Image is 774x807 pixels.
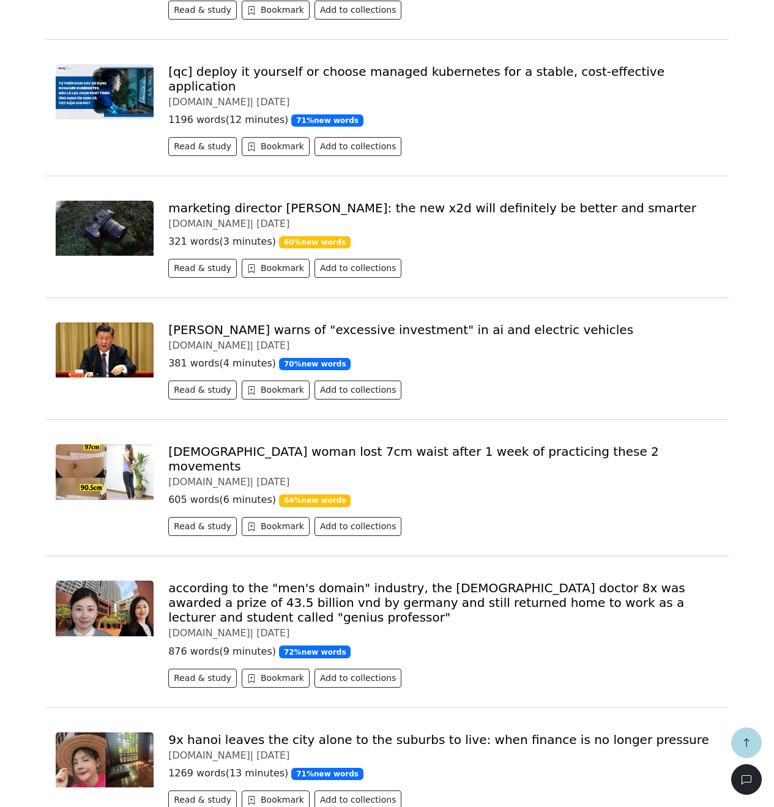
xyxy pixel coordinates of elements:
[168,732,709,747] a: 9x hanoi leaves the city alone to the suburbs to live: when finance is no longer pressure
[168,201,696,215] a: marketing director [PERSON_NAME]: the new x2d will definitely be better and smarter
[291,768,363,780] span: 71 % new words
[56,322,154,377] img: 8788196_f-chinamil-a-20190107.jpg
[279,236,351,248] span: 60 % new words
[168,749,718,761] div: [DOMAIN_NAME] |
[168,6,242,18] a: Read & study
[168,143,242,154] a: Read & study
[256,96,289,108] span: [DATE]
[256,749,289,761] span: [DATE]
[279,645,351,658] span: 72 % new words
[242,517,310,536] button: Bookmark
[168,386,242,398] a: Read & study
[291,114,363,127] span: 71 % new words
[168,1,237,20] button: Read & study
[314,1,402,20] button: Add to collections
[168,322,633,337] a: [PERSON_NAME] warns of "excessive investment" in ai and electric vehicles
[242,137,310,156] button: Bookmark
[168,627,718,639] div: [DOMAIN_NAME] |
[168,356,718,371] p: 381 words ( 4 minutes )
[168,218,718,229] div: [DOMAIN_NAME] |
[56,732,154,787] img: ava-1754807440063618439672-0-0-400-640-crop-17548074426352123571241-17548827452071755045140-78-0-...
[168,476,718,488] div: [DOMAIN_NAME] |
[168,381,237,400] button: Read & study
[314,137,402,156] button: Add to collections
[168,523,242,534] a: Read & study
[168,340,718,351] div: [DOMAIN_NAME] |
[56,444,154,499] img: avatar1754889126468-17548891275281985434050-0-0-314-600-crop-17548891971011812962622.png
[168,674,242,686] a: Read & study
[168,113,718,127] p: 1196 words ( 12 minutes )
[242,259,310,278] button: Bookmark
[56,64,154,119] img: 8806752_CV.jpg
[168,259,237,278] button: Read & study
[168,137,237,156] button: Read & study
[242,381,310,400] button: Bookmark
[168,96,718,108] div: [DOMAIN_NAME] |
[279,494,351,507] span: 64 % new words
[314,381,402,400] button: Add to collections
[242,669,310,688] button: Bookmark
[168,581,685,625] a: according to the "men's domain" industry, the [DEMOGRAPHIC_DATA] doctor 8x was awarded a prize of...
[168,234,718,249] p: 321 words ( 3 minutes )
[314,259,402,278] button: Add to collections
[314,669,402,688] button: Add to collections
[242,1,310,20] button: Bookmark
[168,517,237,536] button: Read & study
[256,340,289,351] span: [DATE]
[168,64,664,94] a: [qc] deploy it yourself or choose managed kubernetes for a stable, cost-effective application
[168,669,237,688] button: Read & study
[279,358,351,370] span: 70 % new words
[256,476,289,488] span: [DATE]
[56,201,154,256] img: 8785798_lifestyle-3.jpg
[256,627,289,639] span: [DATE]
[168,264,242,276] a: Read & study
[168,493,718,507] p: 605 words ( 6 minutes )
[314,517,402,536] button: Add to collections
[168,444,659,474] a: [DEMOGRAPHIC_DATA] woman lost 7cm waist after 1 week of practicing these 2 movements
[256,218,289,229] span: [DATE]
[56,581,154,636] img: avatar1754879351882-17548793527661302953527-0-0-403-770-crop-1754879452896592542943.png
[168,644,718,659] p: 876 words ( 9 minutes )
[168,766,718,781] p: 1269 words ( 13 minutes )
